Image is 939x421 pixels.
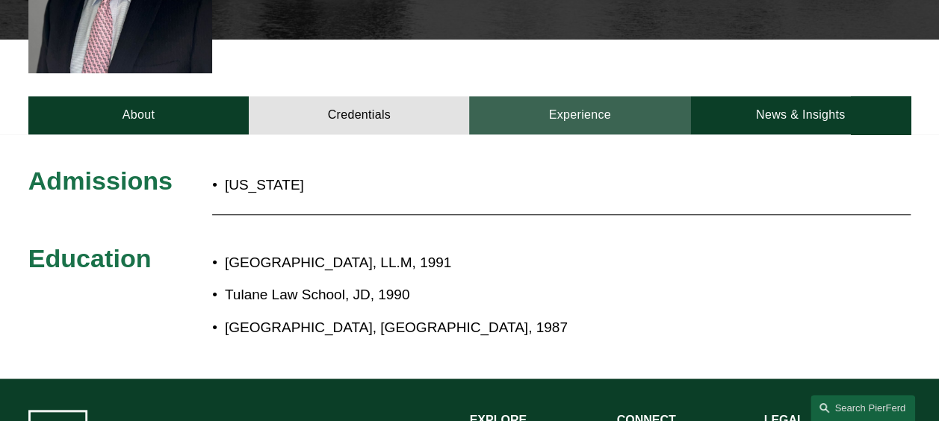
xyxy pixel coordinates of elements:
a: News & Insights [690,96,911,134]
p: [GEOGRAPHIC_DATA], LL.M, 1991 [225,250,801,275]
a: About [28,96,249,134]
a: Search this site [811,395,915,421]
a: Credentials [249,96,469,134]
span: Admissions [28,166,173,195]
p: Tulane Law School, JD, 1990 [225,282,801,308]
a: Experience [469,96,689,134]
span: Education [28,244,152,272]
p: [US_STATE] [225,172,543,198]
p: [GEOGRAPHIC_DATA], [GEOGRAPHIC_DATA], 1987 [225,315,801,340]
